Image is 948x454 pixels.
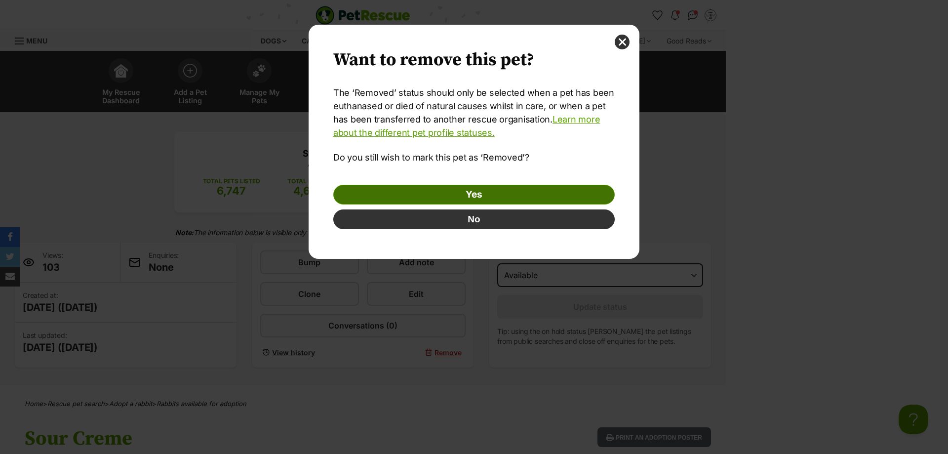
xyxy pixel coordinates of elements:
[333,185,615,205] a: Yes
[333,86,615,139] p: The ‘Removed’ status should only be selected when a pet has been euthanased or died of natural ca...
[333,209,615,229] button: No
[333,49,615,71] h2: Want to remove this pet?
[615,35,630,49] button: close
[333,151,615,164] p: Do you still wish to mark this pet as ‘Removed’?
[333,114,600,138] a: Learn more about the different pet profile statuses.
